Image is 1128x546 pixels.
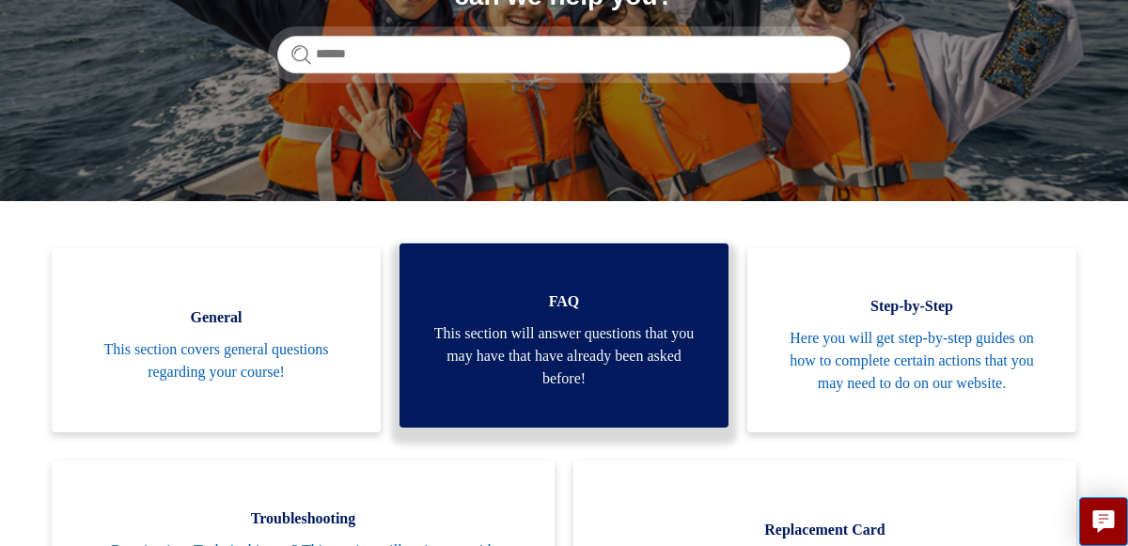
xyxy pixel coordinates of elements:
[1079,497,1128,546] button: Live chat
[428,322,700,390] span: This section will answer questions that you may have that have already been asked before!
[775,295,1048,318] span: Step-by-Step
[775,327,1048,395] span: Here you will get step-by-step guides on how to complete certain actions that you may need to do ...
[80,338,352,383] span: This section covers general questions regarding your course!
[80,306,352,329] span: General
[747,248,1076,432] a: Step-by-Step Here you will get step-by-step guides on how to complete certain actions that you ma...
[80,507,526,530] span: Troubleshooting
[602,519,1048,541] span: Replacement Card
[399,243,728,428] a: FAQ This section will answer questions that you may have that have already been asked before!
[277,36,851,73] input: Search
[428,290,700,313] span: FAQ
[52,248,381,432] a: General This section covers general questions regarding your course!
